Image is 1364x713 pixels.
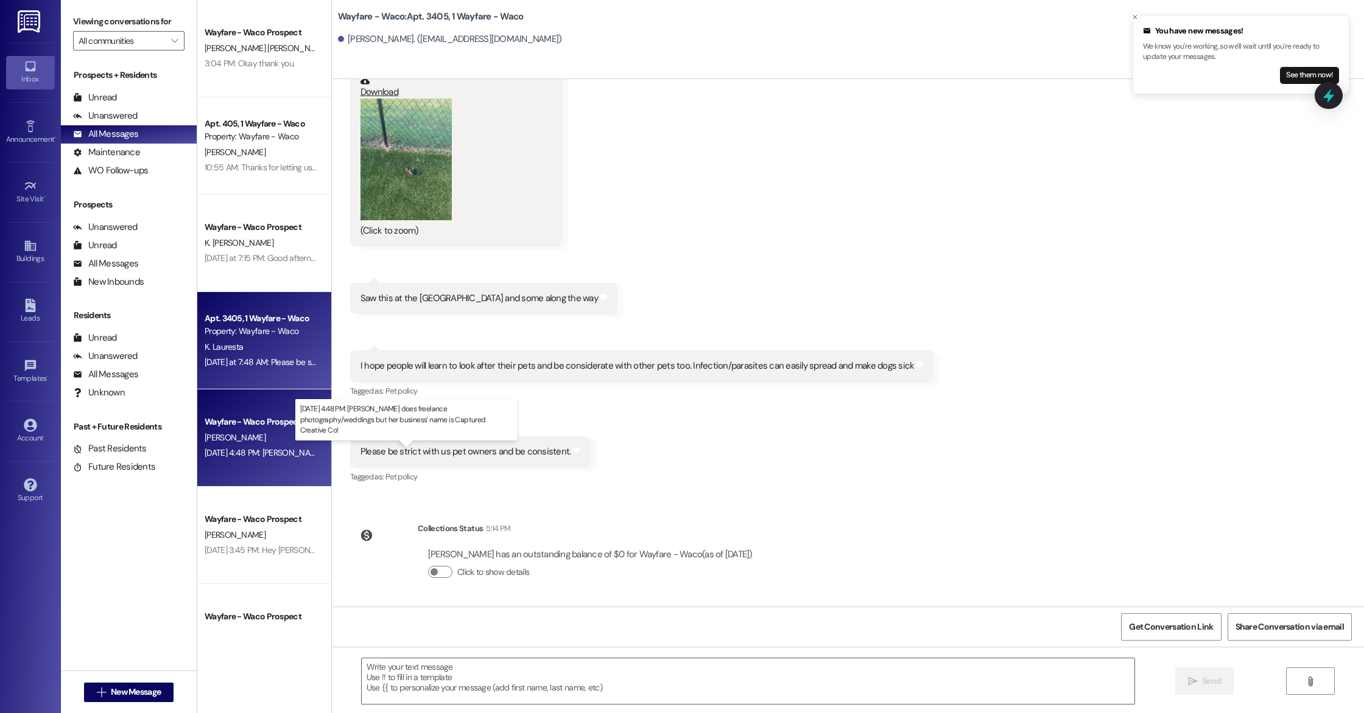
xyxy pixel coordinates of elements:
[79,31,165,50] input: All communities
[205,627,265,638] span: [PERSON_NAME]
[205,221,317,234] div: Wayfare - Waco Prospect
[1121,613,1221,641] button: Get Conversation Link
[205,356,462,367] div: [DATE] at 7:48 AM: Please be strict with us pet owners and be consistent.
[205,252,1335,263] div: [DATE] at 7:15 PM: Good afternoon [PERSON_NAME], your application passed. Unfortunately the earli...
[1236,621,1344,633] span: Share Conversation via email
[73,276,144,288] div: New Inbounds
[360,445,571,458] div: Please be strict with us pet owners and be consistent.
[300,404,512,435] p: [DATE] 4:48 PM: [PERSON_NAME] does freelance photography/weddings but her business' name is Captu...
[360,360,915,372] div: I hope people will learn to look after their pets and be considerate with other pets too. Infecti...
[205,325,317,338] div: Property: Wayfare - Waco
[6,56,55,89] a: Inbox
[6,415,55,448] a: Account
[1228,613,1352,641] button: Share Conversation via email
[205,43,328,54] span: [PERSON_NAME] [PERSON_NAME]
[73,91,117,104] div: Unread
[73,221,138,234] div: Unanswered
[205,26,317,39] div: Wayfare - Waco Prospect
[1306,676,1315,686] i: 
[171,36,178,46] i: 
[73,12,185,31] label: Viewing conversations for
[61,198,197,211] div: Prospects
[73,257,138,270] div: All Messages
[73,128,138,141] div: All Messages
[73,164,148,177] div: WO Follow-ups
[61,309,197,322] div: Residents
[205,447,637,458] div: [DATE] 4:48 PM: [PERSON_NAME] does freelance photography/weddings but her business' name is Captu...
[6,475,55,507] a: Support
[205,237,273,248] span: K. [PERSON_NAME]
[205,544,1309,555] div: [DATE] 3:45 PM: Hey [PERSON_NAME], I just wanted to let you know your application was approved! I...
[483,522,510,535] div: 5:14 PM
[205,312,317,325] div: Apt. 3405, 1 Wayfare - Waco
[205,513,317,526] div: Wayfare - Waco Prospect
[73,350,138,363] div: Unanswered
[1129,11,1141,23] button: Close toast
[73,442,147,455] div: Past Residents
[418,522,483,535] div: Collections Status
[457,566,529,579] label: Click to show details
[360,99,452,220] button: Zoom image
[73,332,117,344] div: Unread
[360,292,598,305] div: Saw this at the [GEOGRAPHIC_DATA] and some along the way
[61,69,197,82] div: Prospects + Residents
[73,386,125,399] div: Unknown
[6,235,55,268] a: Buildings
[73,239,117,252] div: Unread
[1188,676,1197,686] i: 
[385,471,418,482] span: Pet policy
[1280,67,1339,84] button: See them now!
[111,686,161,698] span: New Message
[1175,667,1234,695] button: Send
[205,58,295,69] div: 3:04 PM: Okay thank you.
[205,117,317,130] div: Apt. 405, 1 Wayfare - Waco
[1129,621,1213,633] span: Get Conversation Link
[84,683,174,702] button: New Message
[360,77,543,98] a: Download
[205,341,243,352] span: K. Lauresta
[428,548,753,561] div: [PERSON_NAME] has an outstanding balance of $0 for Wayfare - Waco (as of [DATE])
[44,193,46,201] span: •
[1143,41,1339,63] p: We know you're working, so we'll wait until you're ready to update your messages.
[205,529,265,540] span: [PERSON_NAME]
[338,10,524,23] b: Wayfare - Waco: Apt. 3405, 1 Wayfare - Waco
[47,372,49,381] span: •
[1143,25,1339,37] div: You have new messages!
[6,295,55,328] a: Leads
[1202,675,1221,687] span: Send
[73,146,140,159] div: Maintenance
[350,382,934,400] div: Tagged as:
[18,10,43,33] img: ResiDesk Logo
[350,468,591,485] div: Tagged as:
[61,420,197,433] div: Past + Future Residents
[6,355,55,388] a: Templates •
[385,386,418,396] span: Pet policy
[338,33,562,46] div: [PERSON_NAME]. ([EMAIL_ADDRESS][DOMAIN_NAME])
[360,224,543,237] div: (Click to zoom)
[205,162,485,173] div: 10:55 AM: Thanks for letting us know, I will have maintenance take a look at that!
[205,432,265,443] span: [PERSON_NAME]
[97,687,106,697] i: 
[205,130,317,143] div: Property: Wayfare - Waco
[73,110,138,122] div: Unanswered
[73,461,155,473] div: Future Residents
[73,368,138,381] div: All Messages
[6,176,55,209] a: Site Visit •
[205,416,317,428] div: Wayfare - Waco Prospect
[205,147,265,158] span: [PERSON_NAME]
[205,610,317,623] div: Wayfare - Waco Prospect
[54,133,56,142] span: •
